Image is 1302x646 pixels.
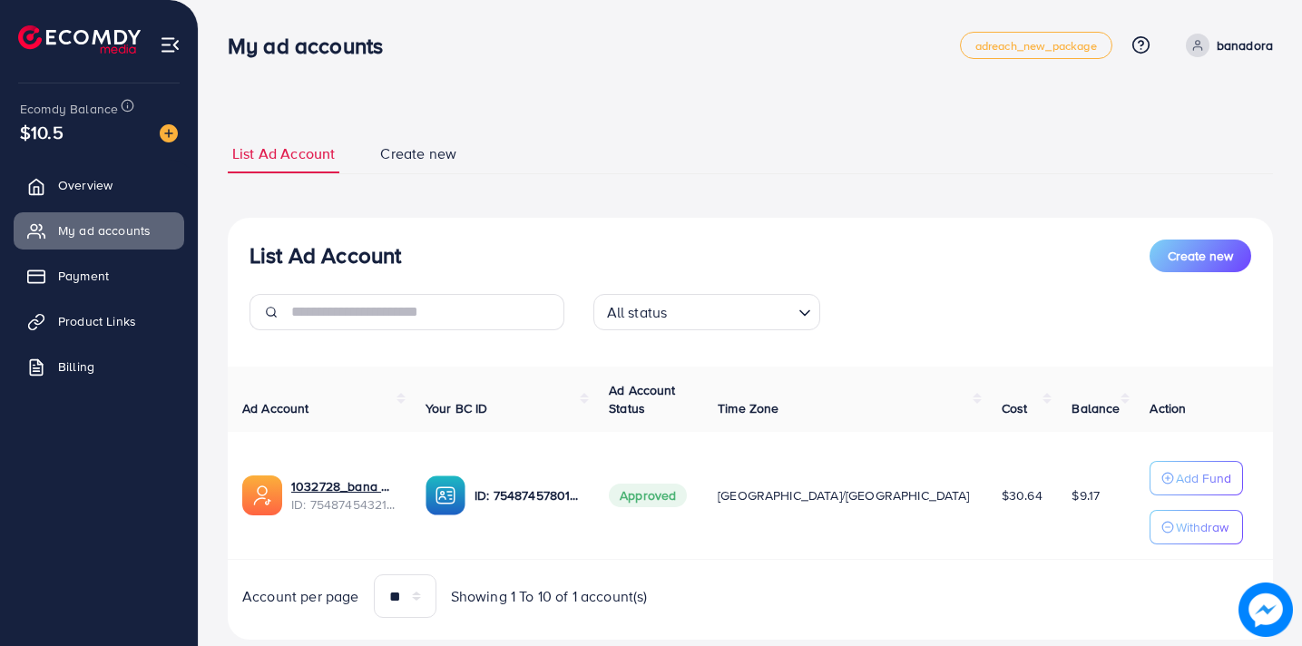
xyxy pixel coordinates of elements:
span: Time Zone [718,399,778,417]
p: Add Fund [1176,467,1231,489]
a: Overview [14,167,184,203]
img: menu [160,34,181,55]
span: Ad Account [242,399,309,417]
span: Action [1150,399,1186,417]
a: My ad accounts [14,212,184,249]
span: Product Links [58,312,136,330]
span: Payment [58,267,109,285]
a: banadora [1179,34,1273,57]
a: Billing [14,348,184,385]
span: adreach_new_package [975,40,1097,52]
span: All status [603,299,671,326]
h3: My ad accounts [228,33,397,59]
span: Balance [1072,399,1120,417]
span: Your BC ID [426,399,488,417]
span: Create new [380,143,456,164]
span: [GEOGRAPHIC_DATA]/[GEOGRAPHIC_DATA] [718,486,970,504]
img: logo [18,25,141,54]
span: Billing [58,357,94,376]
span: Overview [58,176,113,194]
img: ic-ads-acc.e4c84228.svg [242,475,282,515]
p: ID: 7548745780125483025 [475,484,580,506]
button: Add Fund [1150,461,1243,495]
p: banadora [1217,34,1273,56]
span: Account per page [242,586,359,607]
span: $10.5 [20,119,64,145]
span: Ad Account Status [609,381,676,417]
div: <span class='underline'>1032728_bana dor ad account 1_1757579407255</span></br>7548745432170184711 [291,477,396,514]
img: ic-ba-acc.ded83a64.svg [426,475,465,515]
span: List Ad Account [232,143,335,164]
span: Ecomdy Balance [20,100,118,118]
a: Payment [14,258,184,294]
div: Search for option [593,294,820,330]
img: image [160,124,178,142]
p: Withdraw [1176,516,1229,538]
button: Create new [1150,240,1251,272]
a: Product Links [14,303,184,339]
span: $9.17 [1072,486,1100,504]
span: $30.64 [1002,486,1043,504]
a: 1032728_bana dor ad account 1_1757579407255 [291,477,396,495]
span: Showing 1 To 10 of 1 account(s) [451,586,648,607]
h3: List Ad Account [250,242,401,269]
img: image [1238,582,1293,637]
span: My ad accounts [58,221,151,240]
input: Search for option [672,296,790,326]
span: Approved [609,484,687,507]
span: Cost [1002,399,1028,417]
span: ID: 7548745432170184711 [291,495,396,514]
button: Withdraw [1150,510,1243,544]
span: Create new [1168,247,1233,265]
a: adreach_new_package [960,32,1112,59]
